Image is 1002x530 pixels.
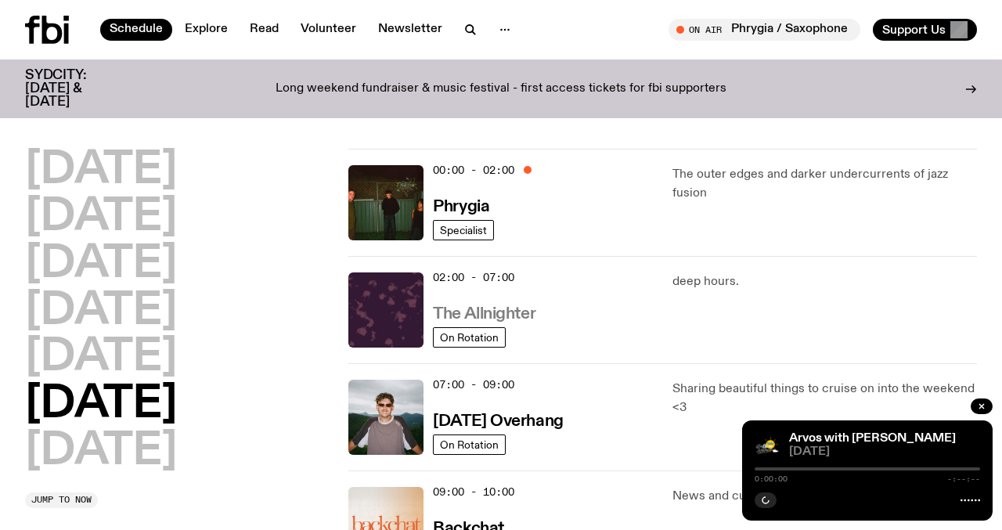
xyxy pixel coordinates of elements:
span: 09:00 - 10:00 [433,485,514,499]
h3: The Allnighter [433,306,535,323]
h3: [DATE] Overhang [433,413,563,430]
a: Volunteer [291,19,366,41]
a: Arvos with [PERSON_NAME] [789,432,956,445]
button: On AirPhrygia / Saxophone [669,19,860,41]
span: Support Us [882,23,946,37]
span: 0:00:00 [755,475,788,483]
span: -:--:-- [947,475,980,483]
button: [DATE] [25,243,177,287]
span: 07:00 - 09:00 [433,377,514,392]
a: On Rotation [433,434,506,455]
a: The Allnighter [433,303,535,323]
img: Harrie Hastings stands in front of cloud-covered sky and rolling hills. He's wearing sunglasses a... [348,380,424,455]
span: [DATE] [789,446,980,458]
img: A stock image of a grinning sun with sunglasses, with the text Good Afternoon in cursive [755,433,780,458]
span: On Rotation [440,438,499,450]
a: Schedule [100,19,172,41]
h3: SYDCITY: [DATE] & [DATE] [25,69,125,109]
a: Specialist [433,220,494,240]
span: 00:00 - 02:00 [433,163,514,178]
button: [DATE] [25,290,177,334]
h3: Phrygia [433,199,489,215]
a: [DATE] Overhang [433,410,563,430]
span: Jump to now [31,496,92,504]
p: The outer edges and darker undercurrents of jazz fusion [672,165,977,203]
p: News and current affairs on FBi radio [672,487,977,506]
img: A greeny-grainy film photo of Bela, John and Bindi at night. They are standing in a backyard on g... [348,165,424,240]
button: [DATE] [25,430,177,474]
p: Sharing beautiful things to cruise on into the weekend <3 [672,380,977,417]
button: [DATE] [25,196,177,240]
p: Long weekend fundraiser & music festival - first access tickets for fbi supporters [276,82,726,96]
button: Support Us [873,19,977,41]
span: Specialist [440,224,487,236]
p: deep hours. [672,272,977,291]
button: [DATE] [25,149,177,193]
a: Read [240,19,288,41]
a: Phrygia [433,196,489,215]
button: [DATE] [25,336,177,380]
button: [DATE] [25,383,177,427]
span: 02:00 - 07:00 [433,270,514,285]
a: On Rotation [433,327,506,348]
span: On Rotation [440,331,499,343]
a: Newsletter [369,19,452,41]
button: Jump to now [25,492,98,508]
a: Explore [175,19,237,41]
